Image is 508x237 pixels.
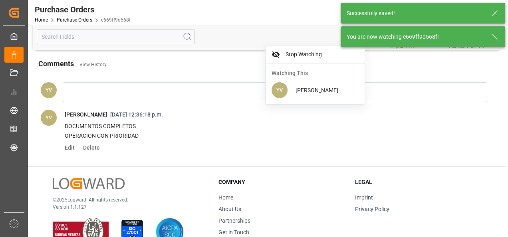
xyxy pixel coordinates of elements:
a: About Us [218,206,241,212]
span: YV [46,87,52,93]
p: Version 1.1.127 [53,203,198,211]
a: Home [218,194,233,201]
a: Imprint [355,194,373,201]
span: YV [46,115,52,120]
a: Partnerships [218,217,250,224]
span: [PERSON_NAME] [296,87,338,93]
a: Home [35,17,48,23]
div: Successfully saved! [347,9,484,18]
span: Stop Watching [283,50,359,59]
a: Get in Touch [218,229,249,235]
h3: Legal [355,178,482,186]
a: Privacy Policy [355,206,389,212]
span: Delete [80,144,100,151]
img: Logward Logo [53,178,125,190]
div: You are now watching c669ff9d568f! [347,33,484,41]
span: [DATE] 12:36:18 p.m. [107,111,166,118]
a: Purchase Orders [57,17,92,23]
p: OPERACION CON PRIORIDAD [65,131,467,141]
span: YV [276,87,283,93]
h2: Comments [38,58,74,69]
p: DOCUMENTOS COMPLETOS [65,122,467,131]
p: © 2025 Logward. All rights reserved. [53,196,198,203]
a: View History [79,62,107,67]
span: Edit [65,144,80,151]
div: Purchase Orders [35,4,131,16]
h3: Company [218,178,345,186]
input: Search Fields [37,29,195,44]
span: [PERSON_NAME] [65,111,107,118]
div: Watching This [266,64,365,79]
